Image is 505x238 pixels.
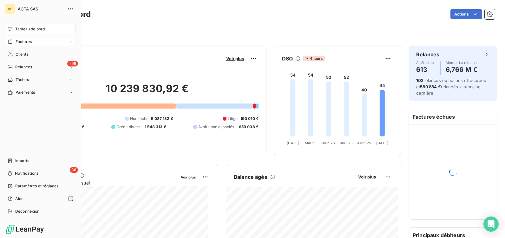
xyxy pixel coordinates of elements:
h4: 6,766 M € [446,65,478,75]
span: Paiements [16,90,35,95]
span: Voir plus [181,175,196,179]
button: Actions [450,9,482,19]
tspan: Juin 25 [322,141,335,145]
span: Aide [15,196,24,202]
tspan: Mai 25 [305,141,317,145]
span: ACTA SAS [18,6,63,11]
span: Notifications [15,171,38,176]
span: Relances [15,64,32,70]
tspan: Juil. 25 [340,141,353,145]
span: relances ou actions effectuées et relancés la semaine dernière. [416,78,486,96]
span: Tableau de bord [15,26,45,32]
span: Montant à relancer [446,61,478,65]
div: Open Intercom Messenger [483,216,499,232]
span: 36 [70,167,78,173]
tspan: [DATE] [287,141,299,145]
span: Clients [16,52,28,57]
span: 589 884 € [420,84,441,89]
span: Litige [228,116,238,122]
h2: 10 239 830,92 € [36,82,259,101]
span: 102 [416,78,423,83]
span: Tâches [16,77,29,83]
h6: Factures échues [409,109,497,124]
span: Non-échu [130,116,148,122]
button: Voir plus [224,56,246,61]
span: Chiffre d'affaires mensuel [36,179,176,186]
span: Voir plus [358,174,376,179]
tspan: Août 25 [357,141,371,145]
tspan: [DATE] [376,141,388,145]
span: Déconnexion [15,209,40,214]
span: -1 548 313 € [143,124,166,130]
button: Voir plus [179,174,198,180]
span: Imports [15,158,29,164]
div: AS [5,4,15,14]
span: +99 [67,61,78,66]
span: Voir plus [226,56,244,61]
span: 5 087 132 € [151,116,173,122]
h4: 613 [416,65,435,75]
span: Paramètres et réglages [15,183,58,189]
img: Logo LeanPay [5,224,44,234]
span: 4 jours [303,56,325,61]
span: Factures [16,39,32,45]
h6: DSO [282,55,293,62]
span: 190 010 € [240,116,259,122]
span: Crédit divers [116,124,140,130]
button: Voir plus [356,174,378,180]
a: Aide [5,194,76,204]
h6: Relances [416,51,439,58]
span: À effectuer [416,61,435,65]
span: Avoirs non associés [198,124,234,130]
span: -659 038 € [237,124,259,130]
h6: Balance âgée [234,173,268,181]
